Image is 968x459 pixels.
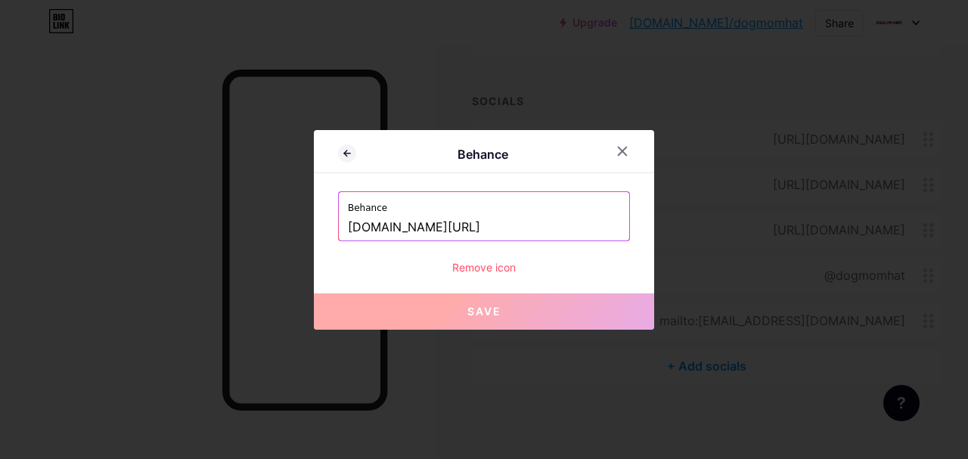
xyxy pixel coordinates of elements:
div: Remove icon [338,259,630,275]
span: Save [467,305,501,318]
input: https://behance.net/username [348,215,620,240]
button: Save [314,293,654,330]
div: Behance [356,145,609,163]
label: Behance [348,192,620,215]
